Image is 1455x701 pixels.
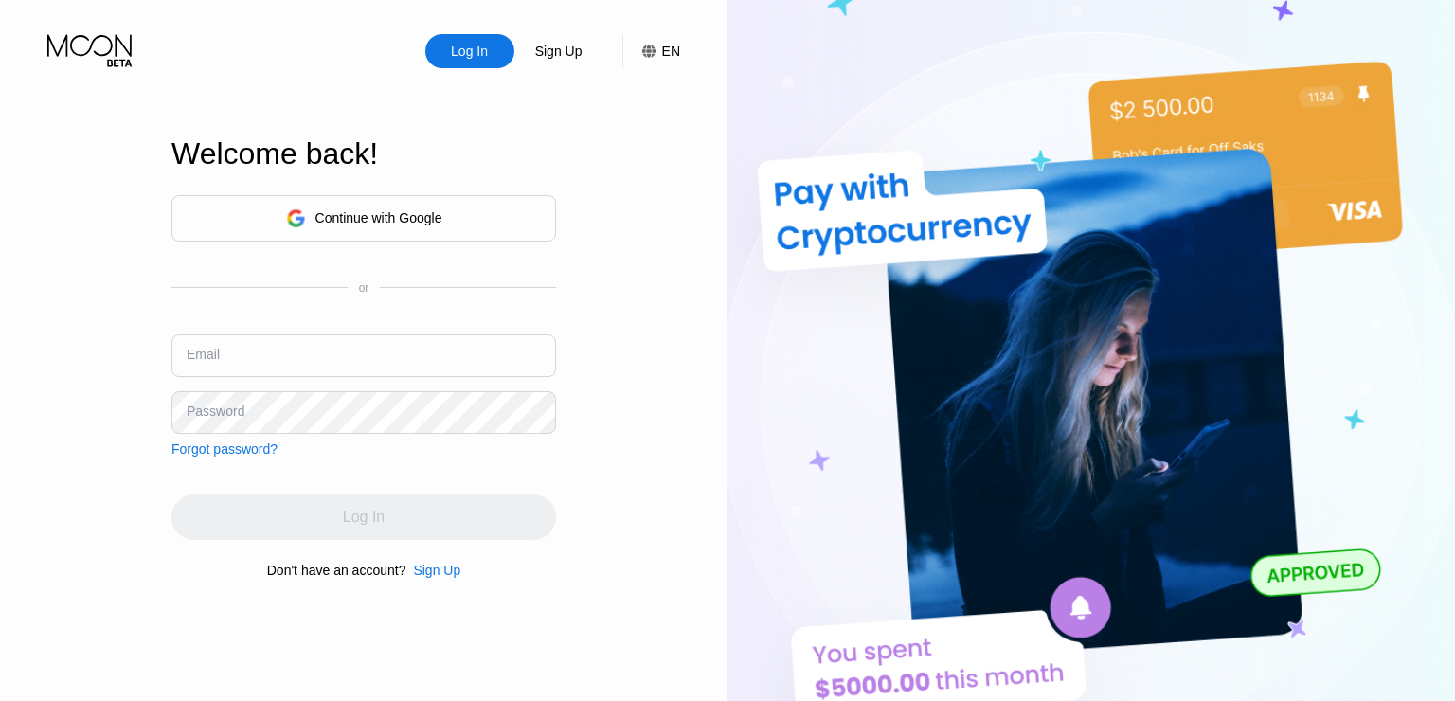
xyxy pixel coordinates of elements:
[171,441,278,457] div: Forgot password?
[187,404,244,419] div: Password
[449,42,490,61] div: Log In
[662,44,680,59] div: EN
[171,136,556,171] div: Welcome back!
[533,42,584,61] div: Sign Up
[622,34,680,68] div: EN
[187,347,220,362] div: Email
[315,210,442,225] div: Continue with Google
[267,563,406,578] div: Don't have an account?
[359,281,369,295] div: or
[514,34,603,68] div: Sign Up
[171,195,556,242] div: Continue with Google
[425,34,514,68] div: Log In
[405,563,460,578] div: Sign Up
[413,563,460,578] div: Sign Up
